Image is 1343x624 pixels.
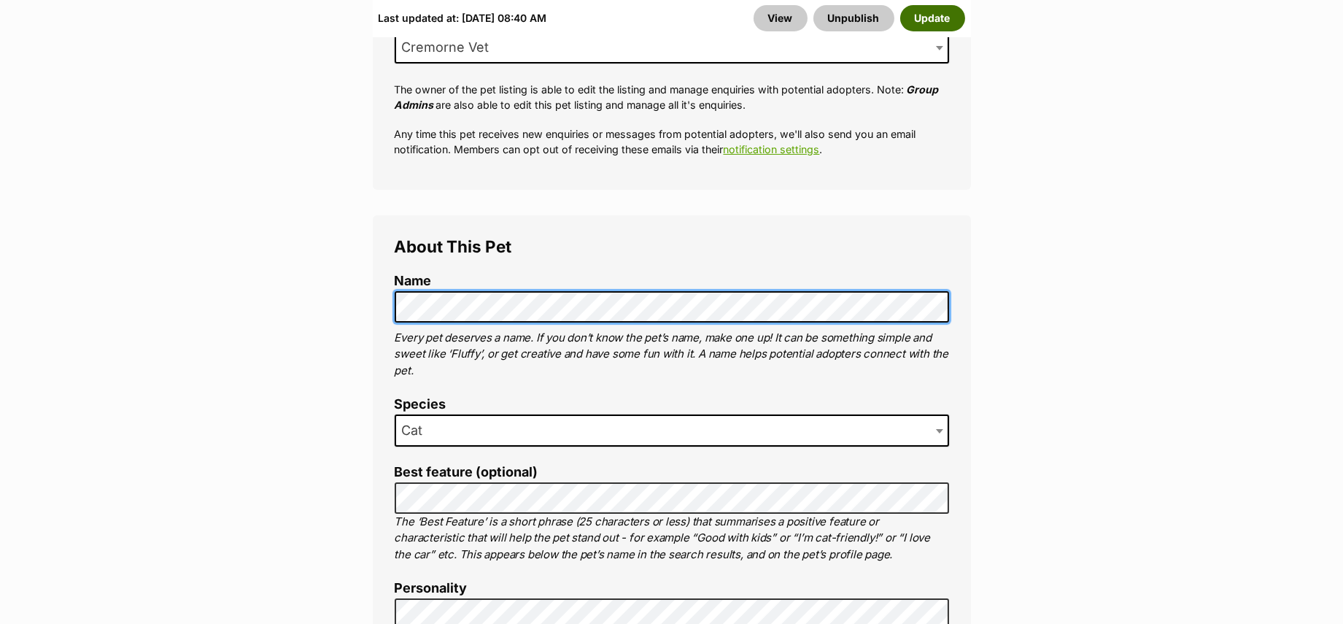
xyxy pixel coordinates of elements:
[900,5,965,31] button: Update
[813,5,894,31] button: Unpublish
[395,465,949,480] label: Best feature (optional)
[396,420,438,441] span: Cat
[396,37,504,58] span: Cremorne Vet
[395,274,949,289] label: Name
[724,143,820,155] a: notification settings
[379,5,547,31] div: Last updated at: [DATE] 08:40 AM
[395,126,949,158] p: Any time this pet receives new enquiries or messages from potential adopters, we'll also send you...
[395,83,939,111] em: Group Admins
[395,330,949,380] p: Every pet deserves a name. If you don’t know the pet’s name, make one up! It can be something sim...
[395,236,512,256] span: About This Pet
[395,31,949,63] span: Cremorne Vet
[395,415,949,447] span: Cat
[754,5,808,31] a: View
[395,581,949,596] label: Personality
[395,397,949,412] label: Species
[395,514,949,563] p: The ‘Best Feature’ is a short phrase (25 characters or less) that summarises a positive feature o...
[395,82,949,113] p: The owner of the pet listing is able to edit the listing and manage enquiries with potential adop...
